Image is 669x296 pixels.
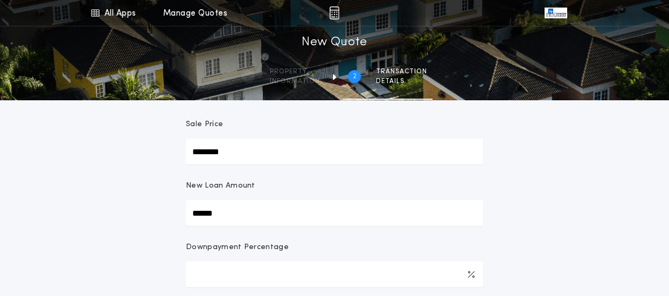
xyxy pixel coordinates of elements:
[353,72,357,81] h2: 2
[376,67,427,76] span: Transaction
[186,139,483,164] input: Sale Price
[186,242,289,253] p: Downpayment Percentage
[186,200,483,226] input: New Loan Amount
[186,181,255,191] p: New Loan Amount
[329,6,339,19] img: img
[270,67,320,76] span: Property
[270,77,320,86] span: information
[186,119,223,130] p: Sale Price
[302,34,367,51] h1: New Quote
[545,8,567,18] img: vs-icon
[186,261,483,287] input: Downpayment Percentage
[376,77,427,86] span: details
